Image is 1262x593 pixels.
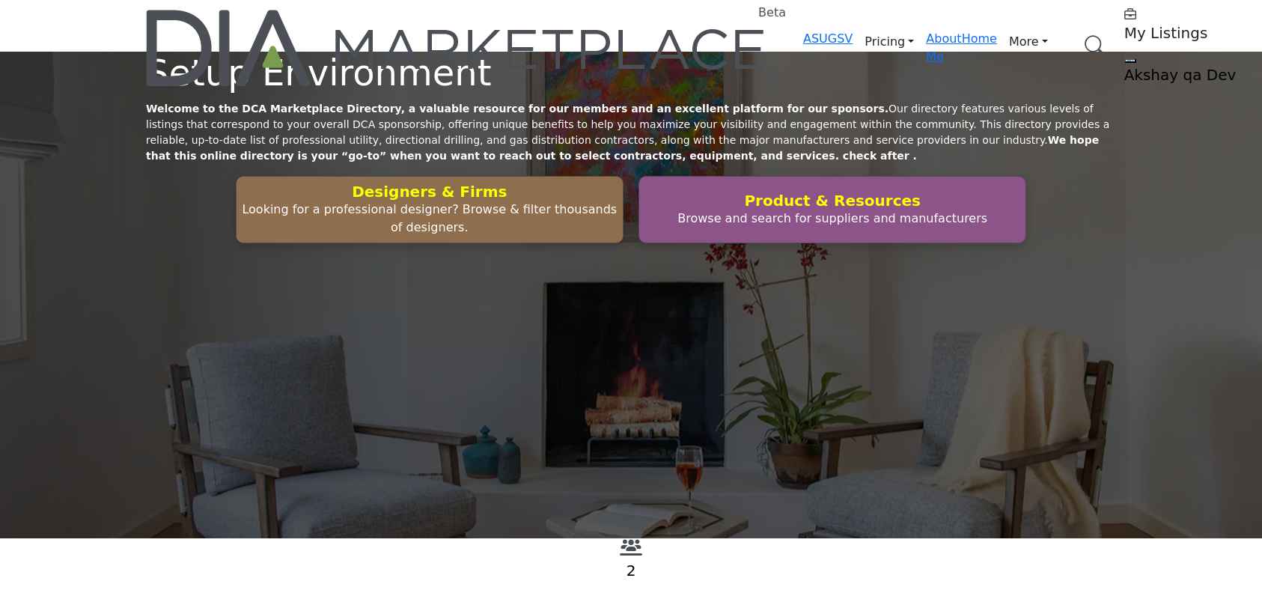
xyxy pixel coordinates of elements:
h6: Beta [758,5,786,19]
h2: Designers & Firms [241,183,618,201]
img: Site Logo [146,10,767,86]
button: Designers & Firms Looking for a professional designer? Browse & filter thousands of designers. [236,176,624,243]
p: Looking for a professional designer? Browse & filter thousands of designers. [241,201,618,237]
a: Beta [146,10,767,86]
a: More [997,30,1060,54]
a: View Recommenders [620,543,642,557]
strong: We hope that this online directory is your “go-to” when you want to reach out to select contracto... [146,134,1099,162]
button: Show hide supplier dropdown [1124,58,1136,63]
button: Product & Resources Browse and search for suppliers and manufacturers [638,176,1026,243]
a: About Me [926,31,961,64]
a: Search [1069,26,1115,66]
p: Our directory features various levels of listings that correspond to your overall DCA sponsorship... [146,101,1116,164]
strong: Welcome to the DCA Marketplace Directory, a valuable resource for our members and an excellent pl... [146,103,888,115]
p: Browse and search for suppliers and manufacturers [644,210,1021,228]
a: 2 [627,562,636,580]
a: ASUGSV [803,31,853,46]
a: Home [962,31,997,46]
a: Pricing [853,30,926,54]
h2: Product & Resources [644,192,1021,210]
